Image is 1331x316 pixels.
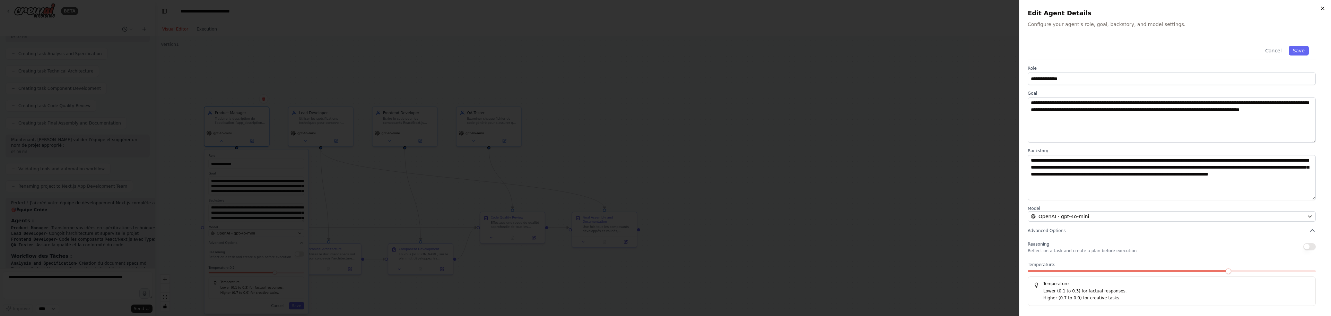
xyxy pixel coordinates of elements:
p: Configure your agent's role, goal, backstory, and model settings. [1028,21,1323,28]
label: Goal [1028,91,1316,96]
span: Temperature: [1028,262,1055,267]
span: Advanced Options [1028,228,1065,233]
span: OpenAI - gpt-4o-mini [1038,213,1089,220]
button: OpenAI - gpt-4o-mini [1028,211,1316,222]
label: Model [1028,206,1316,211]
label: Role [1028,66,1316,71]
span: Reasoning [1028,242,1049,247]
button: Save [1289,46,1309,55]
p: Reflect on a task and create a plan before execution [1028,248,1137,254]
button: Advanced Options [1028,227,1316,234]
p: Higher (0.7 to 0.9) for creative tasks. [1043,295,1310,302]
button: Cancel [1261,46,1286,55]
label: Backstory [1028,148,1316,154]
h5: Temperature [1034,281,1310,287]
p: Lower (0.1 to 0.3) for factual responses. [1043,288,1310,295]
h2: Edit Agent Details [1028,8,1323,18]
